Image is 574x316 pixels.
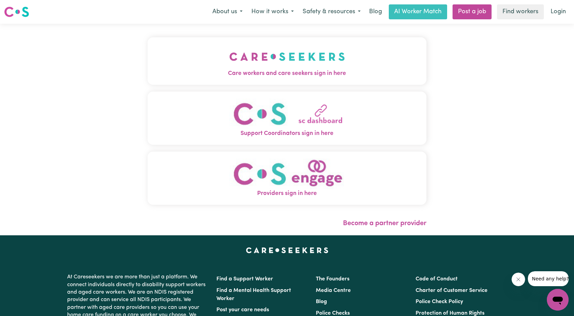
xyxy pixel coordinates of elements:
[148,37,426,85] button: Care workers and care seekers sign in here
[512,273,525,286] iframe: Close message
[528,271,569,286] iframe: Message from company
[365,4,386,19] a: Blog
[216,307,269,313] a: Post your care needs
[4,6,29,18] img: Careseekers logo
[216,276,273,282] a: Find a Support Worker
[416,311,484,316] a: Protection of Human Rights
[148,189,426,198] span: Providers sign in here
[148,152,426,205] button: Providers sign in here
[316,276,349,282] a: The Founders
[216,288,291,301] a: Find a Mental Health Support Worker
[497,4,544,19] a: Find workers
[148,92,426,145] button: Support Coordinators sign in here
[316,311,350,316] a: Police Checks
[4,5,41,10] span: Need any help?
[148,129,426,138] span: Support Coordinators sign in here
[416,299,463,304] a: Police Check Policy
[547,4,570,19] a: Login
[416,276,458,282] a: Code of Conduct
[453,4,492,19] a: Post a job
[246,248,328,253] a: Careseekers home page
[148,69,426,78] span: Care workers and care seekers sign in here
[547,289,569,311] iframe: Button to launch messaging window
[316,299,327,304] a: Blog
[343,220,426,227] a: Become a partner provider
[416,288,487,293] a: Charter of Customer Service
[298,5,365,19] button: Safety & resources
[389,4,447,19] a: AI Worker Match
[316,288,351,293] a: Media Centre
[247,5,298,19] button: How it works
[4,4,29,20] a: Careseekers logo
[208,5,247,19] button: About us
